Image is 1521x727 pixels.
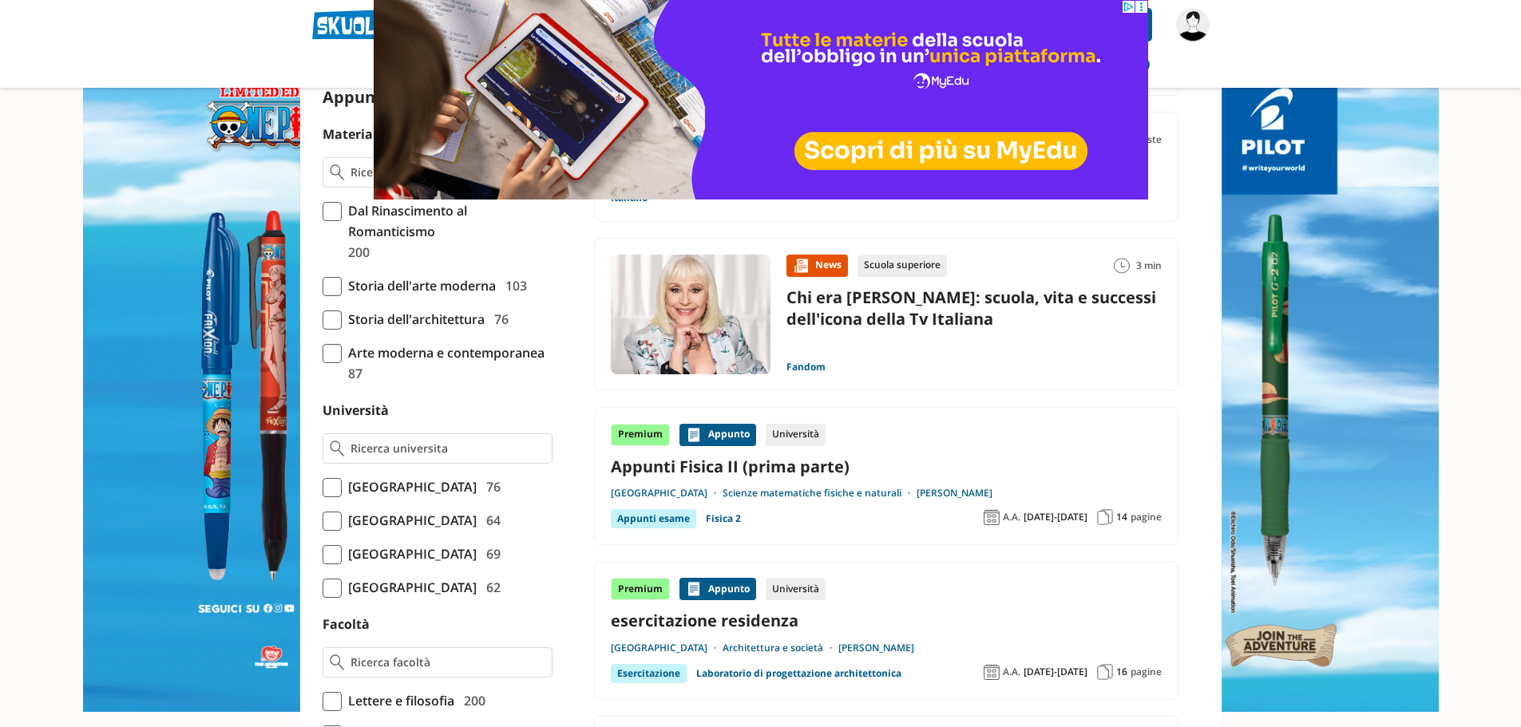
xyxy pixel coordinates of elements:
[1131,666,1162,678] span: pagine
[323,615,370,633] label: Facoltà
[858,255,947,277] div: Scuola superiore
[679,578,756,600] div: Appunto
[1114,258,1130,274] img: Tempo lettura
[342,363,362,384] span: 87
[1003,666,1020,678] span: A.A.
[1024,666,1087,678] span: [DATE]-[DATE]
[984,664,1000,680] img: Anno accademico
[706,509,741,528] a: Fisica 2
[838,642,914,654] a: [PERSON_NAME]
[1003,511,1020,524] span: A.A.
[351,441,545,456] input: Ricerca universita
[793,258,809,274] img: News contenuto
[1176,8,1210,41] img: Whorseturent
[1097,509,1113,525] img: Pagine
[323,86,414,108] label: Appunti
[480,476,501,497] span: 76
[342,510,477,531] span: [GEOGRAPHIC_DATA]
[611,578,670,600] div: Premium
[480,577,501,598] span: 62
[342,342,545,363] span: Arte moderna e contemporanea
[342,476,477,497] span: [GEOGRAPHIC_DATA]
[686,427,702,443] img: Appunti contenuto
[1131,511,1162,524] span: pagine
[766,424,826,446] div: Università
[323,401,389,419] label: Università
[679,424,756,446] div: Appunto
[342,690,454,711] span: Lettere e filosofia
[766,578,826,600] div: Università
[611,664,687,683] div: Esercitazione
[611,642,723,654] a: [GEOGRAPHIC_DATA]
[488,309,509,330] span: 76
[723,487,917,500] a: Scienze matematiche fisiche e naturali
[480,543,501,564] span: 69
[786,361,826,373] a: Fandom
[330,441,345,456] img: Ricerca universita
[686,581,702,597] img: Appunti contenuto
[1116,511,1127,524] span: 14
[611,509,696,528] div: Appunti esame
[917,487,992,500] a: [PERSON_NAME]
[1136,255,1162,277] span: 3 min
[611,424,670,446] div: Premium
[330,654,345,670] img: Ricerca facoltà
[1116,666,1127,678] span: 16
[786,286,1156,330] a: Chi era [PERSON_NAME]: scuola, vita e successi dell'icona della Tv Italiana
[342,275,496,296] span: Storia dell'arte moderna
[342,309,485,330] span: Storia dell'architettura
[342,543,477,564] span: [GEOGRAPHIC_DATA]
[351,654,545,670] input: Ricerca facoltà
[342,200,553,242] span: Dal Rinascimento al Romanticismo
[611,456,1162,477] a: Appunti Fisica II (prima parte)
[342,577,477,598] span: [GEOGRAPHIC_DATA]
[611,255,770,374] img: Immagine news
[984,509,1000,525] img: Anno accademico
[457,690,485,711] span: 200
[499,275,527,296] span: 103
[723,642,838,654] a: Architettura e società
[342,242,370,263] span: 200
[323,125,429,143] label: Materia o esame
[611,487,723,500] a: [GEOGRAPHIC_DATA]
[786,255,848,277] div: News
[480,510,501,531] span: 64
[696,664,901,683] a: Laboratorio di progettazione architettonica
[1024,511,1087,524] span: [DATE]-[DATE]
[1097,664,1113,680] img: Pagine
[351,164,545,180] input: Ricerca materia o esame
[330,164,345,180] img: Ricerca materia o esame
[611,610,1162,631] a: esercitazione residenza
